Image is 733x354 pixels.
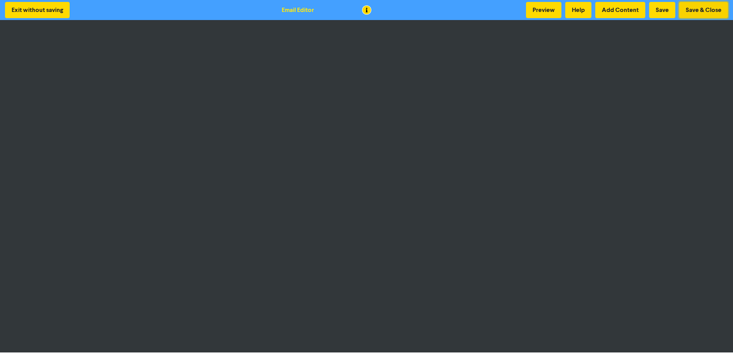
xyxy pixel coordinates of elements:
button: Save [649,2,675,18]
button: Help [565,2,591,18]
button: Preview [526,2,561,18]
button: Save & Close [679,2,728,18]
div: Email Editor [282,5,314,15]
button: Add Content [595,2,645,18]
button: Exit without saving [5,2,70,18]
